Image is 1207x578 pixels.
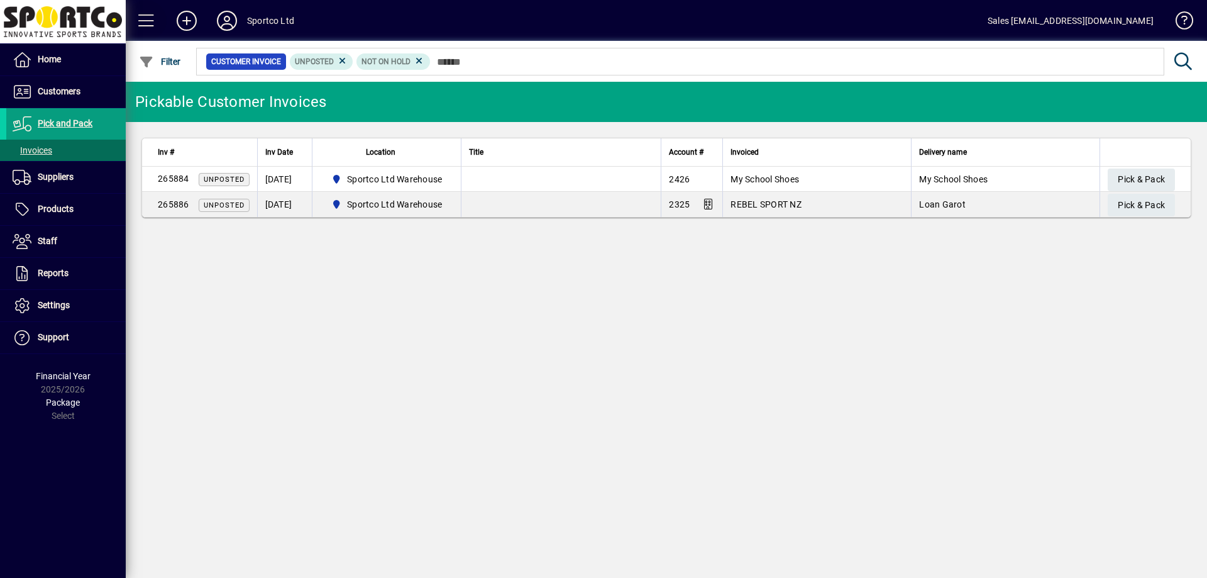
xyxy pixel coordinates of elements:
[38,172,74,182] span: Suppliers
[356,53,430,70] mat-chip: Hold Status: Not On Hold
[6,44,126,75] a: Home
[247,11,294,31] div: Sportco Ltd
[361,57,411,66] span: Not On Hold
[38,332,69,342] span: Support
[38,54,61,64] span: Home
[326,172,448,187] span: Sportco Ltd Warehouse
[919,174,988,184] span: My School Shoes
[6,194,126,225] a: Products
[669,174,690,184] span: 2426
[38,300,70,310] span: Settings
[6,162,126,193] a: Suppliers
[919,145,1092,159] div: Delivery name
[6,140,126,161] a: Invoices
[46,397,80,408] span: Package
[265,145,293,159] span: Inv Date
[38,204,74,214] span: Products
[988,11,1154,31] div: Sales [EMAIL_ADDRESS][DOMAIN_NAME]
[38,86,80,96] span: Customers
[320,145,454,159] div: Location
[6,290,126,321] a: Settings
[158,174,189,184] span: 265884
[730,145,903,159] div: Invoiced
[290,53,353,70] mat-chip: Customer Invoice Status: Unposted
[1108,194,1175,216] button: Pick & Pack
[1118,195,1165,216] span: Pick & Pack
[257,192,312,217] td: [DATE]
[1166,3,1191,43] a: Knowledge Base
[347,173,442,186] span: Sportco Ltd Warehouse
[204,175,245,184] span: Unposted
[669,145,703,159] span: Account #
[38,118,92,128] span: Pick and Pack
[211,55,281,68] span: Customer Invoice
[6,322,126,353] a: Support
[207,9,247,32] button: Profile
[139,57,181,67] span: Filter
[366,145,395,159] span: Location
[469,145,483,159] span: Title
[38,236,57,246] span: Staff
[469,145,653,159] div: Title
[295,57,334,66] span: Unposted
[265,145,304,159] div: Inv Date
[919,145,967,159] span: Delivery name
[135,92,327,112] div: Pickable Customer Invoices
[13,145,52,155] span: Invoices
[158,145,174,159] span: Inv #
[136,50,184,73] button: Filter
[347,198,442,211] span: Sportco Ltd Warehouse
[6,258,126,289] a: Reports
[158,199,189,209] span: 265886
[669,145,715,159] div: Account #
[1118,169,1165,190] span: Pick & Pack
[730,199,802,209] span: REBEL SPORT NZ
[38,268,69,278] span: Reports
[730,145,759,159] span: Invoiced
[158,145,250,159] div: Inv #
[1108,169,1175,191] button: Pick & Pack
[669,199,690,209] span: 2325
[326,197,448,212] span: Sportco Ltd Warehouse
[6,76,126,108] a: Customers
[204,201,245,209] span: Unposted
[36,371,91,381] span: Financial Year
[257,167,312,192] td: [DATE]
[167,9,207,32] button: Add
[919,199,966,209] span: Loan Garot
[730,174,799,184] span: My School Shoes
[6,226,126,257] a: Staff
